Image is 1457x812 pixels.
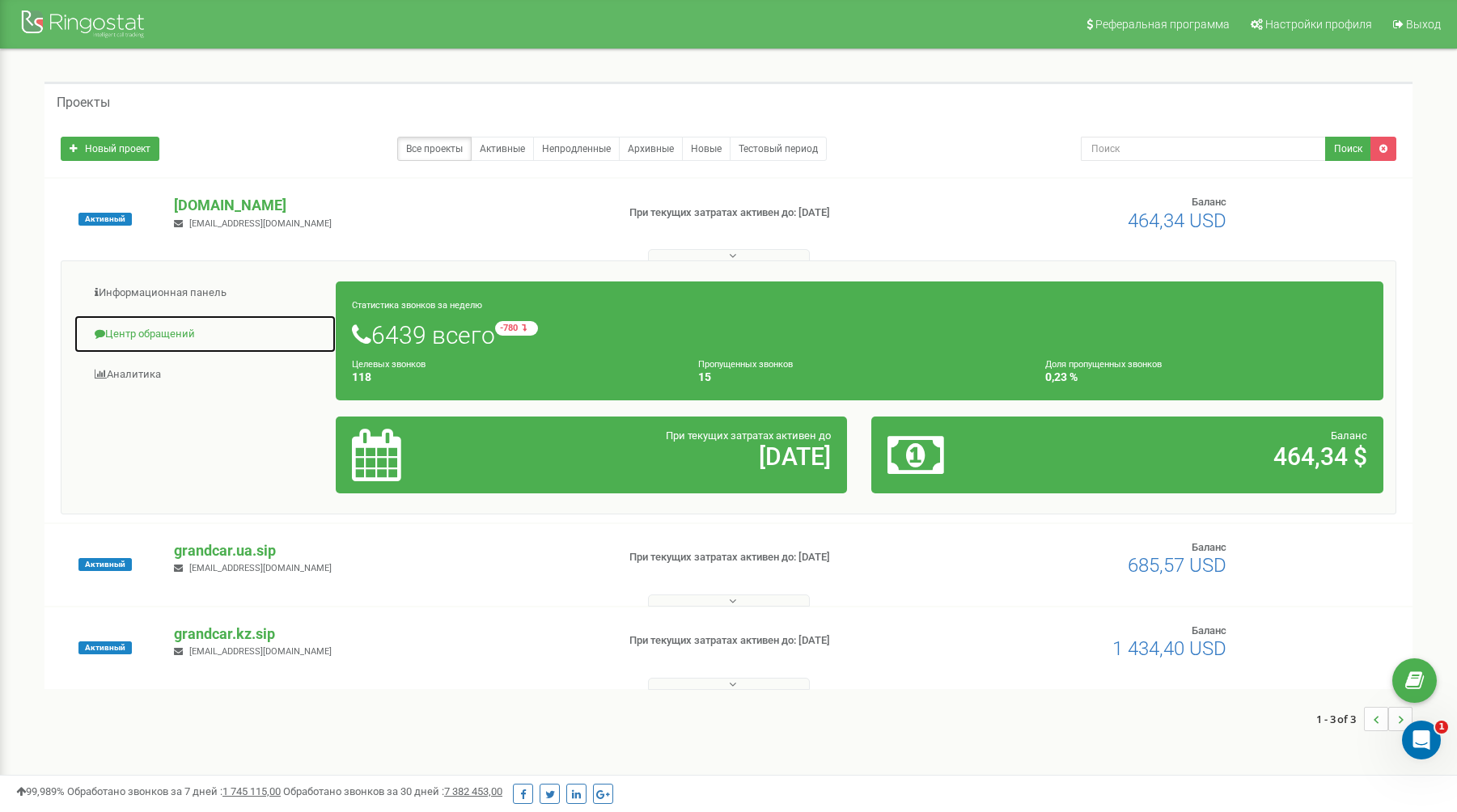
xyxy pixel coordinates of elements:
[74,355,337,395] a: Аналитика
[352,371,674,383] h4: 118
[74,273,337,313] a: Информационная панель
[352,300,482,311] small: Статистика звонков за неделю
[698,371,1020,383] h4: 15
[629,550,945,565] p: При текущих затратах активен до: [DATE]
[352,321,1367,349] h1: 6439 всего
[352,359,426,370] small: Целевых звонков
[1192,196,1226,208] span: Баланс
[1316,691,1413,747] nav: ...
[222,785,281,797] u: 1 745 115,00
[1265,18,1372,31] span: Настройки профиля
[189,218,332,229] span: [EMAIL_ADDRESS][DOMAIN_NAME]
[67,785,281,797] span: Обработано звонков за 7 дней :
[444,785,502,797] u: 7 382 453,00
[1112,637,1226,660] span: 1 434,40 USD
[1128,209,1226,232] span: 464,34 USD
[1056,443,1367,470] h2: 464,34 $
[730,137,827,161] a: Тестовый период
[698,359,793,370] small: Пропущенных звонков
[471,137,534,161] a: Активные
[619,137,683,161] a: Архивные
[495,321,538,336] small: -780
[533,137,620,161] a: Непродленные
[682,137,731,161] a: Новые
[519,443,831,470] h2: [DATE]
[174,624,603,645] p: grandcar.kz.sip
[397,137,472,161] a: Все проекты
[1316,707,1364,731] span: 1 - 3 of 3
[1331,429,1367,442] span: Баланс
[1128,554,1226,577] span: 685,57 USD
[174,195,603,216] p: [DOMAIN_NAME]
[1192,541,1226,553] span: Баланс
[1325,137,1371,161] button: Поиск
[16,785,65,797] span: 99,989%
[78,641,132,654] span: Активный
[1045,371,1367,383] h4: 0,23 %
[666,429,831,442] span: При текущих затратах активен до
[78,213,132,226] span: Активный
[189,646,332,657] span: [EMAIL_ADDRESS][DOMAIN_NAME]
[78,558,132,571] span: Активный
[189,563,332,573] span: [EMAIL_ADDRESS][DOMAIN_NAME]
[1045,359,1162,370] small: Доля пропущенных звонков
[1435,721,1448,734] span: 1
[57,95,110,110] h5: Проекты
[1402,721,1441,759] iframe: Intercom live chat
[1192,624,1226,636] span: Баланс
[61,137,159,161] a: Новый проект
[1095,18,1230,31] span: Реферальная программа
[629,205,945,221] p: При текущих затратах активен до: [DATE]
[174,540,603,561] p: grandcar.ua.sip
[629,633,945,649] p: При текущих затратах активен до: [DATE]
[283,785,502,797] span: Обработано звонков за 30 дней :
[1406,18,1441,31] span: Выход
[1081,137,1326,161] input: Поиск
[74,315,337,354] a: Центр обращений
